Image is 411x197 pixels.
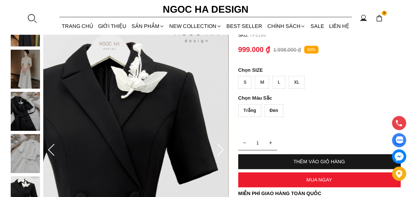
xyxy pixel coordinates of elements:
a: Display image [392,133,406,147]
a: NEW COLLECTION [167,18,224,35]
p: Màu Sắc [238,95,382,101]
div: Đen [264,104,283,117]
div: Chính sách [265,18,308,35]
a: BEST SELLER [224,18,265,35]
h6: SKU: [238,32,250,38]
p: 50% [304,46,318,54]
img: Display image [395,136,403,144]
div: XL [289,76,304,89]
img: img-CART-ICON-ksit0nf1 [376,15,383,22]
p: 1.998.000 ₫ [273,47,301,53]
span: 0 [382,11,387,16]
div: M [255,76,269,89]
div: THÊM VÀO GIỎ HÀNG [238,159,401,164]
a: TRANG CHỦ [59,18,96,35]
img: Irene Dress - Đầm Vest Dáng Xòe Kèm Đai D713_mini_6 [11,92,40,131]
img: Irene Dress - Đầm Vest Dáng Xòe Kèm Đai D713_mini_7 [11,134,40,173]
p: SIZE [238,67,401,73]
div: SẢN PHẨM [129,18,167,35]
div: S [238,76,251,89]
div: L [272,76,285,89]
a: LIÊN HỆ [327,18,352,35]
a: messenger [392,149,406,164]
a: Ngoc Ha Design [157,2,254,17]
div: Trắng [238,104,261,117]
p: 999.000 ₫ [238,45,270,54]
p: TP3199 [250,32,401,38]
input: Quantity input [238,136,277,149]
img: Irene Dress - Đầm Vest Dáng Xòe Kèm Đai D713_mini_5 [11,50,40,89]
a: GIỚI THIỆU [96,18,129,35]
a: SALE [308,18,327,35]
font: Miễn phí giao hàng toàn quốc [238,191,321,196]
div: MUA NGAY [238,177,401,182]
